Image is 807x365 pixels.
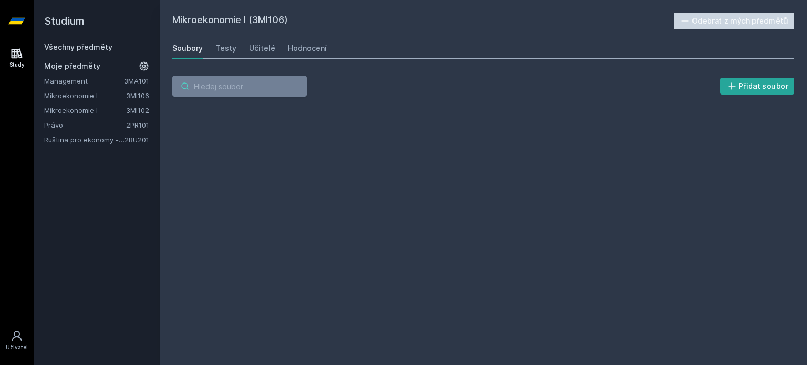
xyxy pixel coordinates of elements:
div: Soubory [172,43,203,54]
div: Hodnocení [288,43,327,54]
a: 2RU201 [125,135,149,144]
button: Odebrat z mých předmětů [674,13,795,29]
a: Uživatel [2,325,32,357]
div: Uživatel [6,343,28,351]
input: Hledej soubor [172,76,307,97]
span: Moje předměty [44,61,100,71]
a: 2PR101 [126,121,149,129]
a: Mikroekonomie I [44,105,126,116]
a: Testy [215,38,236,59]
a: 3MI102 [126,106,149,114]
a: Učitelé [249,38,275,59]
h2: Mikroekonomie I (3MI106) [172,13,674,29]
a: Právo [44,120,126,130]
a: Ruština pro ekonomy - pokročilá úroveň 1 (B2) [44,134,125,145]
a: Study [2,42,32,74]
div: Testy [215,43,236,54]
a: Soubory [172,38,203,59]
a: Management [44,76,124,86]
div: Study [9,61,25,69]
a: Všechny předměty [44,43,112,51]
button: Přidat soubor [720,78,795,95]
a: Hodnocení [288,38,327,59]
a: 3MI106 [126,91,149,100]
a: Mikroekonomie I [44,90,126,101]
div: Učitelé [249,43,275,54]
a: 3MA101 [124,77,149,85]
